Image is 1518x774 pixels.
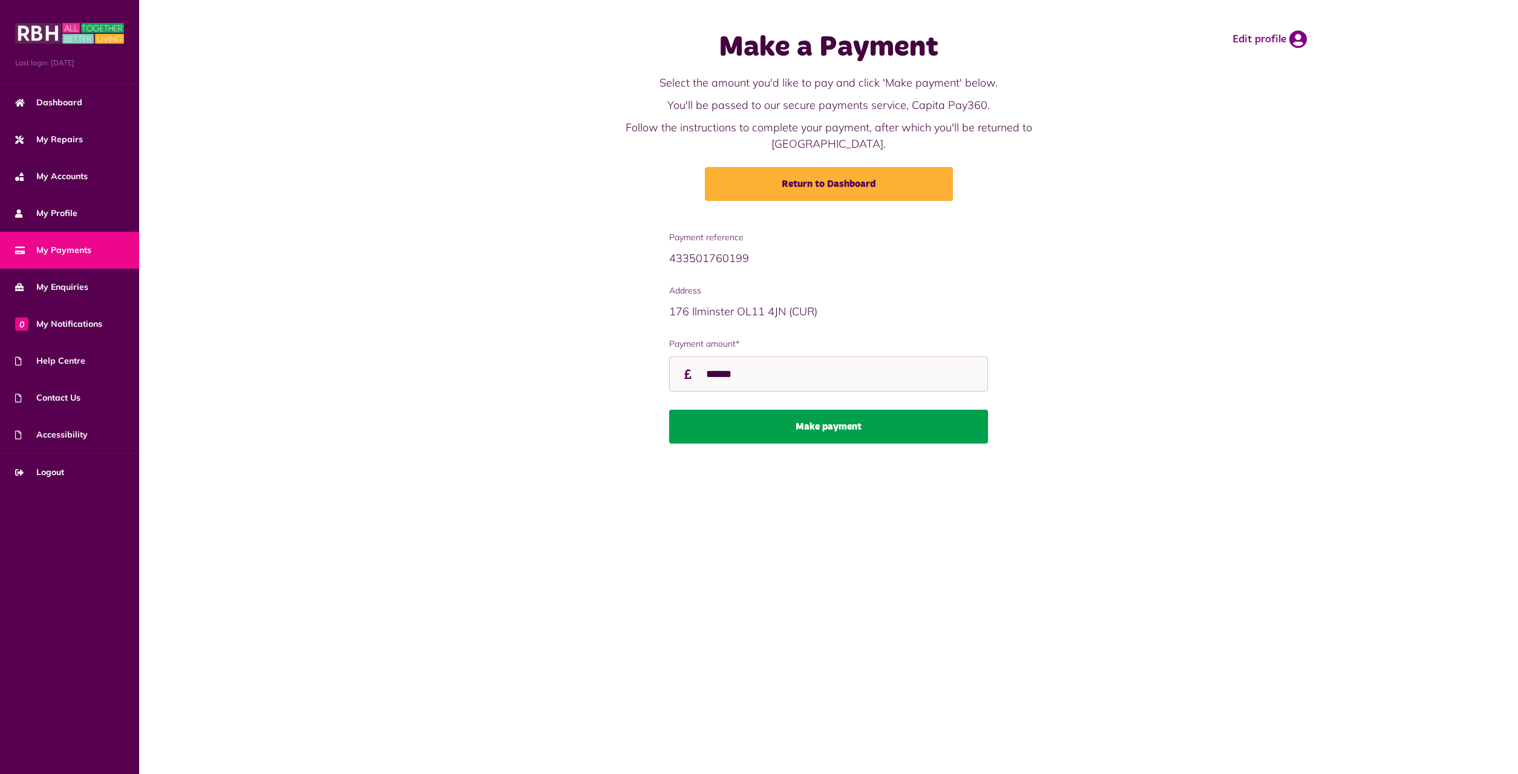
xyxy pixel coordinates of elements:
span: My Notifications [15,318,102,330]
span: Accessibility [15,428,88,441]
button: Make payment [669,410,988,444]
span: Contact Us [15,392,80,404]
span: Address [669,284,988,297]
span: My Payments [15,244,91,257]
span: Last login: [DATE] [15,57,124,68]
a: Edit profile [1232,30,1307,48]
h1: Make a Payment [587,30,1071,65]
span: My Accounts [15,170,88,183]
span: 433501760199 [669,251,749,265]
p: Select the amount you'd like to pay and click 'Make payment' below. [587,74,1071,91]
p: Follow the instructions to complete your payment, after which you'll be returned to [GEOGRAPHIC_D... [587,119,1071,152]
span: My Enquiries [15,281,88,294]
span: 176 Ilminster OL11 4JN (CUR) [669,304,817,318]
span: 0 [15,317,28,330]
p: You'll be passed to our secure payments service, Capita Pay360. [587,97,1071,113]
span: My Repairs [15,133,83,146]
a: Return to Dashboard [705,167,953,201]
span: Dashboard [15,96,82,109]
span: Help Centre [15,355,85,367]
span: My Profile [15,207,77,220]
span: Logout [15,466,64,479]
span: Payment reference [669,231,988,244]
label: Payment amount* [669,338,988,350]
img: MyRBH [15,21,124,45]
